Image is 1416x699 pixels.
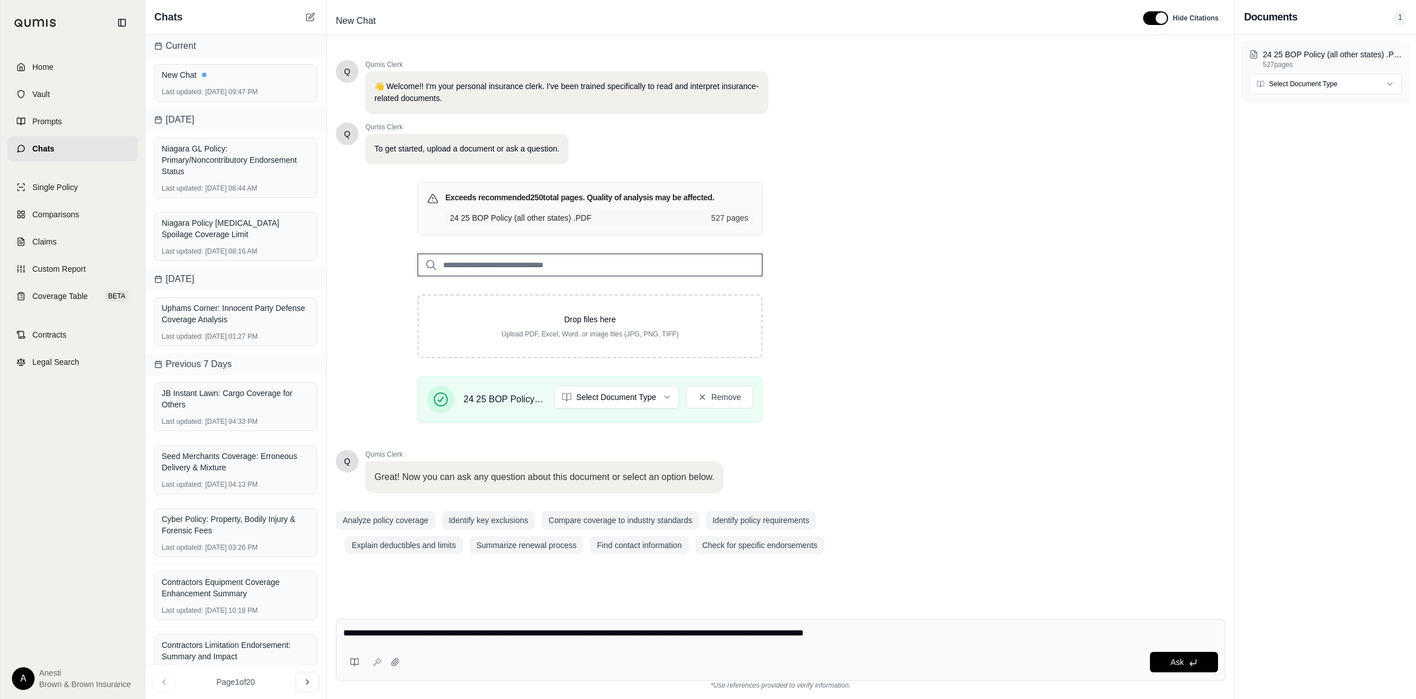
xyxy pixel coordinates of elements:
[365,450,723,459] span: Qumis Clerk
[542,511,699,529] button: Compare coverage to industry standards
[162,69,310,81] div: New Chat
[32,182,78,193] span: Single Policy
[344,128,351,140] span: Hello
[162,247,310,256] div: [DATE] 08:16 AM
[1249,49,1402,69] button: 24 25 BOP Policy (all other states) .PDF527pages
[344,456,351,467] span: Hello
[470,536,584,554] button: Summarize renewal process
[344,66,351,77] span: Hello
[105,290,129,302] span: BETA
[7,82,138,107] a: Vault
[32,209,79,220] span: Comparisons
[39,679,131,690] span: Brown & Brown Insurance
[590,536,688,554] button: Find contact information
[162,87,203,96] span: Last updated:
[162,606,203,615] span: Last updated:
[463,393,545,406] span: 24 25 BOP Policy (all other states) .PDF
[1244,9,1297,25] h3: Documents
[162,184,203,193] span: Last updated:
[7,109,138,134] a: Prompts
[7,322,138,347] a: Contracts
[365,60,768,69] span: Qumis Clerk
[331,12,380,30] span: New Chat
[162,332,203,341] span: Last updated:
[32,290,88,302] span: Coverage Table
[162,217,310,240] div: Niagara Policy [MEDICAL_DATA] Spoilage Coverage Limit
[162,513,310,536] div: Cyber Policy: Property, Bodily Injury & Forensic Fees
[162,576,310,599] div: Contractors Equipment Coverage Enhancement Summary
[1170,658,1183,667] span: Ask
[162,388,310,410] div: JB Instant Lawn: Cargo Coverage for Others
[450,212,705,224] span: 24 25 BOP Policy (all other states) .PDF
[162,606,310,615] div: [DATE] 10:18 PM
[162,184,310,193] div: [DATE] 08:44 AM
[711,212,748,224] span: 527 pages
[336,681,1225,690] div: *Use references provided to verify information.
[32,116,62,127] span: Prompts
[145,35,326,57] div: Current
[1263,60,1402,69] p: 527 pages
[162,302,310,325] div: Uphams Corner: Innocent Party Defense Coverage Analysis
[39,667,131,679] span: Anesti
[7,136,138,161] a: Chats
[162,639,310,662] div: Contractors Limitation Endorsement: Summary and Impact
[113,14,131,32] button: Collapse sidebar
[304,10,317,24] button: New Chat
[217,676,255,688] span: Page 1 of 20
[14,19,57,27] img: Qumis Logo
[162,417,310,426] div: [DATE] 04:33 PM
[1263,49,1402,60] p: 24 25 BOP Policy (all other states) .PDF
[32,236,57,247] span: Claims
[374,81,759,104] p: 👋 Welcome!! I'm your personal insurance clerk. I've been trained specifically to read and interpr...
[345,536,463,554] button: Explain deductibles and limits
[32,329,66,340] span: Contracts
[32,263,86,275] span: Custom Report
[162,87,310,96] div: [DATE] 09:47 PM
[374,470,714,484] p: Great! Now you can ask any question about this document or select an option below.
[162,543,310,552] div: [DATE] 03:26 PM
[706,511,816,529] button: Identify policy requirements
[162,480,310,489] div: [DATE] 04:13 PM
[7,175,138,200] a: Single Policy
[7,54,138,79] a: Home
[32,89,50,100] span: Vault
[162,450,310,473] div: Seed Merchants Coverage: Erroneous Delivery & Mixture
[162,480,203,489] span: Last updated:
[162,417,203,426] span: Last updated:
[1173,14,1219,23] span: Hide Citations
[374,143,559,155] p: To get started, upload a document or ask a question.
[162,143,310,177] div: Niagara GL Policy: Primary/Noncontributory Endorsement Status
[162,247,203,256] span: Last updated:
[437,330,743,339] p: Upload PDF, Excel, Word, or image files (JPG, PNG, TIFF)
[365,123,568,132] span: Qumis Clerk
[145,108,326,131] div: [DATE]
[154,9,183,25] span: Chats
[7,256,138,281] a: Custom Report
[162,543,203,552] span: Last updated:
[145,268,326,290] div: [DATE]
[7,349,138,374] a: Legal Search
[32,61,53,73] span: Home
[7,202,138,227] a: Comparisons
[12,667,35,690] div: A
[7,229,138,254] a: Claims
[331,12,1130,30] div: Edit Title
[437,314,743,325] p: Drop files here
[162,332,310,341] div: [DATE] 01:27 PM
[445,192,714,203] h3: Exceeds recommended 250 total pages. Quality of analysis may be affected.
[1150,652,1218,672] button: Ask
[32,356,79,368] span: Legal Search
[145,353,326,376] div: Previous 7 Days
[32,143,54,154] span: Chats
[442,511,535,529] button: Identify key exclusions
[7,284,138,309] a: Coverage TableBETA
[1393,9,1407,25] span: 1
[696,536,824,554] button: Check for specific endorsements
[686,386,753,409] button: Remove
[336,511,435,529] button: Analyze policy coverage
